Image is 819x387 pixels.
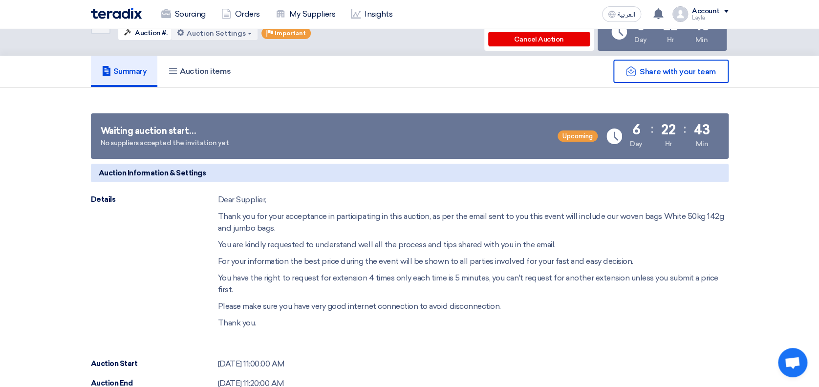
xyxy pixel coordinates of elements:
span: Share with your team [640,67,715,76]
div: 22 [661,123,675,137]
a: Orders [214,3,268,25]
div: Cancel Auction [488,32,590,46]
div: Min [695,35,708,45]
div: : [684,120,686,138]
p: Please make sure you have very good internet connection to avoid disconnection. [218,301,729,312]
div: 43 [694,123,710,137]
a: Summary [91,56,158,87]
img: Teradix logo [91,8,142,19]
button: Auction Settings [171,26,258,40]
div: Auction Start [91,358,218,369]
div: No suppliers accepted the invitation yet [101,138,229,148]
button: العربية [602,6,641,22]
a: My Suppliers [268,3,343,25]
div: Hr [665,139,671,149]
div: 6 [636,19,645,33]
div: Layla [692,15,729,21]
div: [DATE] 11:00:00 AM [218,358,285,370]
div: 6 [632,123,640,137]
p: Dear Supplier, [218,194,729,206]
span: Important [275,30,306,37]
span: #. [162,29,167,37]
div: Account [692,7,720,16]
p: You have the right to request for extension 4 times only each time is 5 minutes, you can't reques... [218,272,729,296]
div: Day [630,139,643,149]
h5: Auction Information & Settings [91,164,729,182]
div: Day [634,35,647,45]
span: العربية [618,11,635,18]
a: Auction items [157,56,241,87]
div: Min [695,139,708,149]
p: Thank you. [218,317,729,329]
div: Details [91,194,218,205]
p: Thank you for your acceptance in participating in this auction, as per the email sent to you this... [218,211,729,234]
div: 22 [663,19,677,33]
div: Open chat [778,348,807,377]
p: For your information the best price during the event will be shown to all parties involved for yo... [218,256,729,267]
div: 43 [693,19,709,33]
span: Auction [135,29,161,37]
a: Insights [343,3,400,25]
a: Sourcing [153,3,214,25]
p: You are kindly requested to understand well all the process and tips shared with you in the email. [218,239,729,251]
h5: Summary [102,66,147,76]
div: : [650,120,653,138]
span: Upcoming [558,130,598,142]
div: Waiting auction start… [101,125,229,138]
div: Hr [667,35,673,45]
img: profile_test.png [672,6,688,22]
h5: Auction items [168,66,231,76]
